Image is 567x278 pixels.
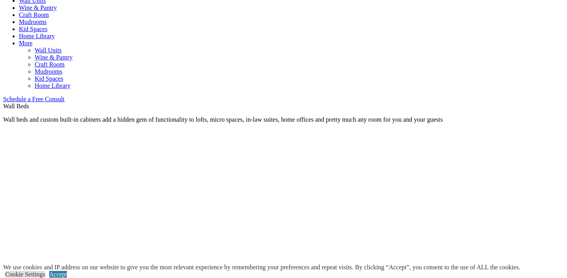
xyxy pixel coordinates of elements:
p: Wall beds and custom built-in cabinets add a hidden gem of functionality to lofts, micro spaces, ... [3,116,564,123]
a: Kid Spaces [35,75,63,82]
div: We use cookies and IP address on our website to give you the most relevant experience by remember... [3,264,520,271]
span: Wall Beds [3,103,29,109]
a: More menu text will display only on big screen [19,40,33,46]
a: Wine & Pantry [19,4,57,11]
a: Home Library [35,82,70,89]
a: Craft Room [19,11,49,18]
a: Mudrooms [19,19,46,25]
a: Craft Room [35,61,65,68]
a: Wine & Pantry [35,54,72,61]
a: Schedule a Free Consult (opens a dropdown menu) [3,96,65,102]
a: Wall Units [35,47,61,54]
a: Mudrooms [35,68,62,75]
a: Cookie Settings [5,271,45,278]
a: Kid Spaces [19,26,47,32]
a: Home Library [19,33,55,39]
a: Accept [49,271,67,278]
